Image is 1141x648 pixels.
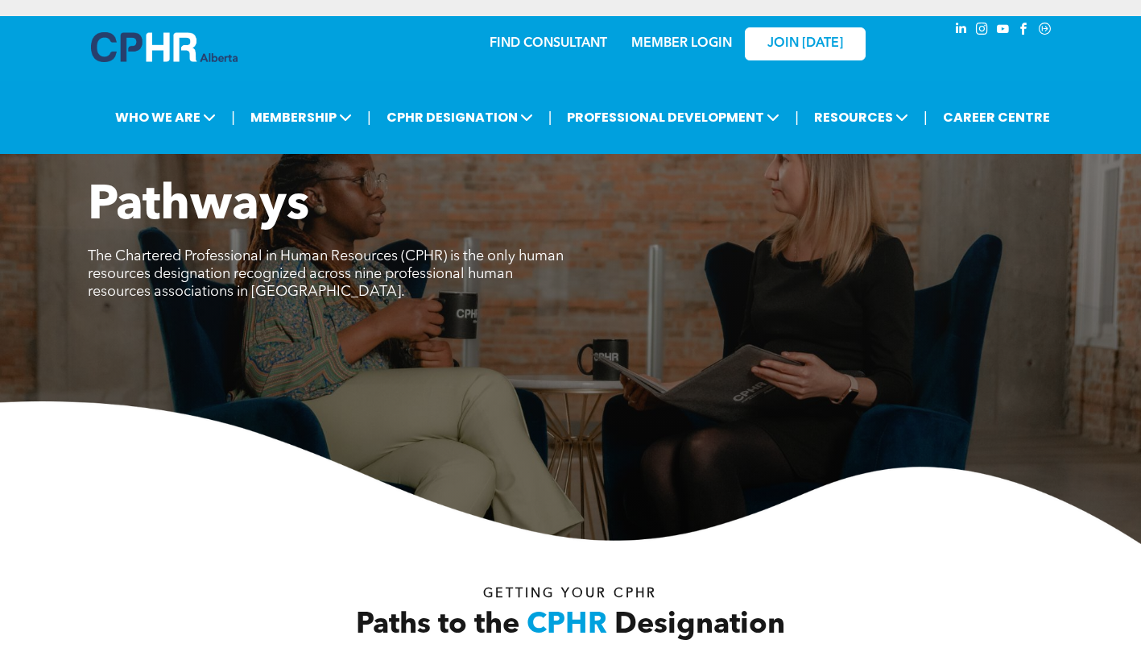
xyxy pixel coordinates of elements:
[88,249,564,299] span: The Chartered Professional in Human Resources (CPHR) is the only human resources designation reco...
[548,101,552,134] li: |
[795,101,799,134] li: |
[231,101,235,134] li: |
[562,102,784,132] span: PROFESSIONAL DEVELOPMENT
[745,27,866,60] a: JOIN [DATE]
[953,20,970,42] a: linkedin
[483,588,657,600] span: Getting your Cphr
[938,102,1055,132] a: CAREER CENTRE
[110,102,221,132] span: WHO WE ARE
[91,32,238,62] img: A blue and white logo for cp alberta
[1015,20,1033,42] a: facebook
[767,36,843,52] span: JOIN [DATE]
[382,102,538,132] span: CPHR DESIGNATION
[809,102,913,132] span: RESOURCES
[88,182,309,231] span: Pathways
[246,102,357,132] span: MEMBERSHIP
[527,611,607,640] span: CPHR
[1036,20,1054,42] a: Social network
[631,37,732,50] a: MEMBER LOGIN
[994,20,1012,42] a: youtube
[356,611,519,640] span: Paths to the
[490,37,607,50] a: FIND CONSULTANT
[974,20,991,42] a: instagram
[614,611,785,640] span: Designation
[367,101,371,134] li: |
[924,101,928,134] li: |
